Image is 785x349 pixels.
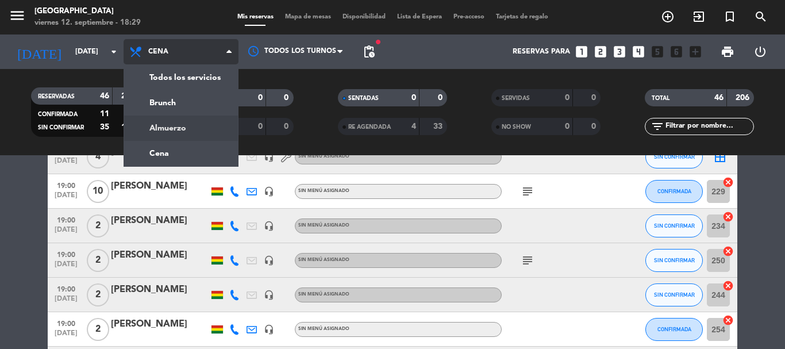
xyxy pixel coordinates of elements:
div: [GEOGRAPHIC_DATA] [34,6,141,17]
span: 19:00 [52,316,80,329]
button: SIN CONFIRMAR [645,283,703,306]
span: 2 [87,318,109,341]
span: RE AGENDADA [348,124,391,130]
i: menu [9,7,26,24]
span: [DATE] [52,295,80,308]
span: 2 [87,249,109,272]
strong: 46 [714,94,724,102]
button: SIN CONFIRMAR [645,249,703,272]
span: Tarjetas de regalo [490,14,554,20]
strong: 0 [591,122,598,131]
i: headset_mic [264,152,274,162]
i: headset_mic [264,255,274,266]
button: CONFIRMADA [645,318,703,341]
div: [PERSON_NAME] [111,213,209,228]
strong: 206 [736,94,752,102]
i: subject [521,254,534,267]
div: viernes 12. septiembre - 18:29 [34,17,141,29]
span: TOTAL [652,95,669,101]
strong: 158 [121,123,137,131]
i: cancel [722,211,734,223]
div: [PERSON_NAME] [111,248,209,263]
a: Almuerzo [124,116,238,141]
button: CONFIRMADA [645,180,703,203]
span: [DATE] [52,157,80,170]
strong: 33 [433,122,445,131]
i: [DATE] [9,39,70,64]
span: RESERVADAS [38,94,75,99]
span: Sin menú asignado [298,154,349,159]
span: SIN CONFIRMAR [654,257,695,263]
i: power_settings_new [753,45,767,59]
strong: 0 [565,122,569,131]
span: 2 [87,283,109,306]
span: Mis reservas [232,14,279,20]
span: CONFIRMADA [38,112,78,117]
span: Sin menú asignado [298,189,349,193]
span: Lista de Espera [391,14,448,20]
strong: 0 [438,94,445,102]
strong: 0 [258,122,263,131]
i: filter_list [651,120,664,133]
span: Sin menú asignado [298,223,349,228]
strong: 0 [258,94,263,102]
i: headset_mic [264,290,274,300]
a: Todos los servicios [124,65,238,90]
strong: 0 [591,94,598,102]
i: cancel [722,315,734,326]
div: [PERSON_NAME] [111,317,209,332]
button: SIN CONFIRMAR [645,145,703,168]
i: arrow_drop_down [107,45,121,59]
div: LOG OUT [744,34,776,69]
span: Mapa de mesas [279,14,337,20]
i: looks_6 [669,44,684,59]
strong: 0 [284,94,291,102]
span: SIN CONFIRMAR [654,154,695,160]
span: 19:00 [52,282,80,295]
strong: 11 [100,110,109,118]
span: 19:00 [52,247,80,260]
span: pending_actions [362,45,376,59]
i: looks_3 [612,44,627,59]
a: Cena [124,141,238,166]
span: Reservas para [513,48,570,56]
span: SIN CONFIRMAR [654,292,695,298]
strong: 0 [411,94,416,102]
i: headset_mic [264,324,274,335]
i: looks_4 [631,44,646,59]
strong: 206 [121,92,137,100]
i: cancel [722,280,734,292]
span: SENTADAS [348,95,379,101]
span: print [721,45,734,59]
span: 2 [87,214,109,237]
i: headset_mic [264,186,274,197]
strong: 4 [411,122,416,131]
strong: 35 [100,123,109,131]
span: 10 [87,180,109,203]
span: NO SHOW [502,124,531,130]
strong: 0 [284,122,291,131]
span: Sin menú asignado [298,327,349,331]
i: subject [521,185,534,198]
span: [DATE] [52,260,80,274]
span: Pre-acceso [448,14,490,20]
div: [PERSON_NAME] [111,282,209,297]
i: looks_one [574,44,589,59]
span: 19:00 [52,213,80,226]
i: search [754,10,768,24]
strong: 46 [100,92,109,100]
span: Cena [148,48,168,56]
span: SERVIDAS [502,95,530,101]
i: looks_5 [650,44,665,59]
span: CONFIRMADA [657,326,691,332]
span: CONFIRMADA [657,188,691,194]
i: add_circle_outline [661,10,675,24]
span: 4 [87,145,109,168]
strong: 0 [565,94,569,102]
span: fiber_manual_record [375,39,382,45]
i: exit_to_app [692,10,706,24]
span: [DATE] [52,226,80,239]
a: Brunch [124,90,238,116]
span: SIN CONFIRMAR [38,125,84,131]
span: 19:00 [52,178,80,191]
